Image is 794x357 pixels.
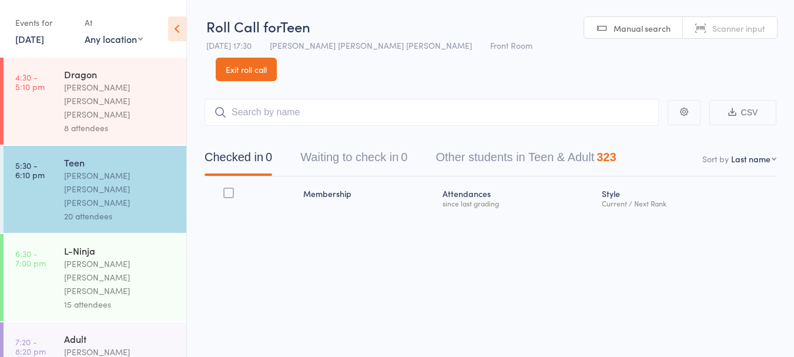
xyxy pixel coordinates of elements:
time: 5:30 - 6:10 pm [15,161,45,179]
button: Other students in Teen & Adult323 [435,145,616,176]
div: 323 [597,151,616,164]
div: [PERSON_NAME] [PERSON_NAME] [PERSON_NAME] [64,257,176,298]
a: Exit roll call [216,58,277,81]
div: Membership [299,182,438,213]
div: Atten­dances [438,182,597,213]
span: [DATE] 17:30 [206,39,252,51]
button: Checked in0 [205,145,272,176]
button: Waiting to check in0 [300,145,407,176]
span: [PERSON_NAME] [PERSON_NAME] [PERSON_NAME] [270,39,472,51]
div: At [85,13,143,32]
div: 15 attendees [64,298,176,311]
div: Dragon [64,68,176,81]
span: Front Room [490,39,532,51]
a: 6:30 -7:00 pmL-Ninja[PERSON_NAME] [PERSON_NAME] [PERSON_NAME]15 attendees [4,234,186,321]
div: 20 attendees [64,209,176,223]
span: Scanner input [712,22,765,34]
div: Last name [731,153,770,165]
a: [DATE] [15,32,44,45]
div: Adult [64,332,176,345]
span: Roll Call for [206,16,280,36]
div: [PERSON_NAME] [PERSON_NAME] [PERSON_NAME] [64,169,176,209]
span: Manual search [614,22,671,34]
div: L-Ninja [64,244,176,257]
div: [PERSON_NAME] [PERSON_NAME] [PERSON_NAME] [64,81,176,121]
time: 4:30 - 5:10 pm [15,72,45,91]
div: since last grading [443,199,592,207]
div: Style [597,182,776,213]
span: Teen [280,16,310,36]
button: CSV [709,100,776,125]
time: 6:30 - 7:00 pm [15,249,46,268]
div: 0 [401,151,407,164]
label: Sort by [702,153,729,165]
a: 5:30 -6:10 pmTeen[PERSON_NAME] [PERSON_NAME] [PERSON_NAME]20 attendees [4,146,186,233]
div: Events for [15,13,73,32]
div: Any location [85,32,143,45]
time: 7:20 - 8:20 pm [15,337,46,356]
div: Teen [64,156,176,169]
div: 8 attendees [64,121,176,135]
input: Search by name [205,99,659,126]
a: 4:30 -5:10 pmDragon[PERSON_NAME] [PERSON_NAME] [PERSON_NAME]8 attendees [4,58,186,145]
div: Current / Next Rank [602,199,772,207]
div: 0 [266,151,272,164]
